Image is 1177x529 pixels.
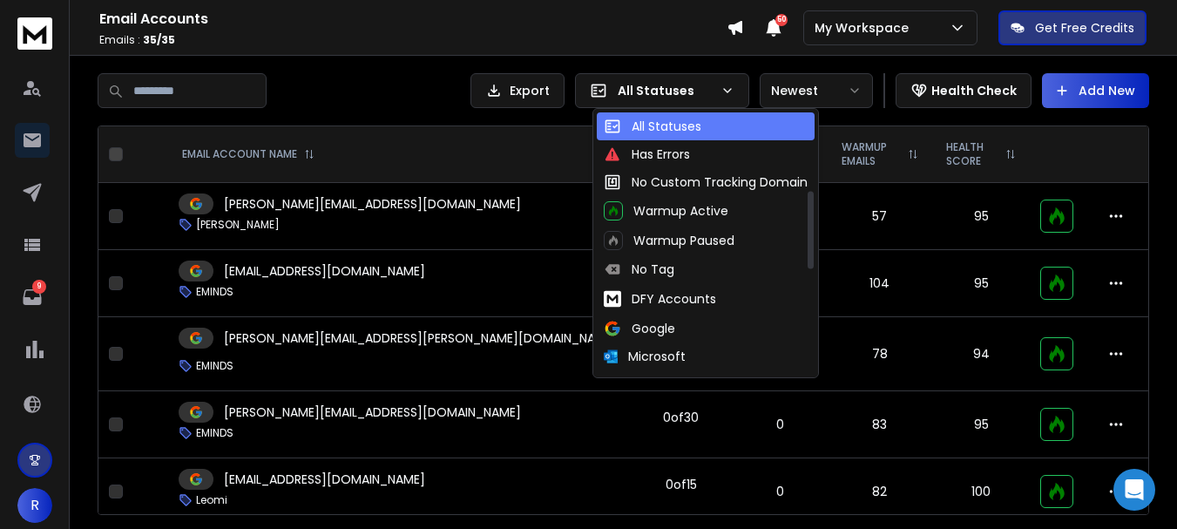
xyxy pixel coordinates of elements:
td: 78 [828,317,933,391]
div: 0 of 30 [663,409,699,426]
p: My Workspace [815,19,916,37]
td: 57 [828,183,933,250]
p: [PERSON_NAME][EMAIL_ADDRESS][DOMAIN_NAME] [224,404,521,421]
p: 9 [32,280,46,294]
p: WARMUP EMAILS [842,140,902,168]
p: [EMAIL_ADDRESS][DOMAIN_NAME] [224,262,425,280]
p: HEALTH SCORE [946,140,998,168]
button: Add New [1042,73,1149,108]
button: Export [470,73,565,108]
div: Warmup Paused [604,231,734,250]
p: Leomi [196,493,227,507]
td: 95 [932,391,1030,458]
p: 0 [743,416,817,433]
p: EMINDS [196,426,233,440]
div: DFY Accounts [604,288,716,309]
p: [PERSON_NAME][EMAIL_ADDRESS][PERSON_NAME][DOMAIN_NAME] [224,329,617,347]
p: Emails : [99,33,727,47]
button: R [17,488,52,523]
p: EMINDS [196,285,233,299]
td: 95 [932,250,1030,317]
td: 83 [828,391,933,458]
p: Get Free Credits [1035,19,1134,37]
p: [EMAIL_ADDRESS][DOMAIN_NAME] [224,471,425,488]
div: Open Intercom Messenger [1113,469,1155,511]
td: 94 [932,317,1030,391]
td: 104 [828,250,933,317]
h1: Email Accounts [99,9,727,30]
p: All Statuses [618,82,714,99]
div: No Tag [604,261,674,278]
p: 0 [743,483,817,500]
p: EMINDS [196,359,233,373]
a: 9 [15,280,50,315]
td: 82 [828,458,933,526]
span: 50 [775,14,788,26]
div: All Statuses [604,118,701,135]
div: Has Errors [604,146,690,163]
button: Get Free Credits [998,10,1147,45]
div: Microsoft [604,348,686,365]
div: Warmup Active [604,201,728,220]
p: [PERSON_NAME] [196,218,280,232]
button: Health Check [896,73,1032,108]
p: Health Check [931,82,1017,99]
div: 0 of 15 [666,476,697,493]
p: [PERSON_NAME][EMAIL_ADDRESS][DOMAIN_NAME] [224,195,521,213]
button: Newest [760,73,873,108]
div: EMAIL ACCOUNT NAME [182,147,315,161]
td: 95 [932,183,1030,250]
td: 100 [932,458,1030,526]
span: 35 / 35 [143,32,175,47]
div: Google [604,320,675,337]
div: No Custom Tracking Domain [604,173,808,191]
img: logo [17,17,52,50]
